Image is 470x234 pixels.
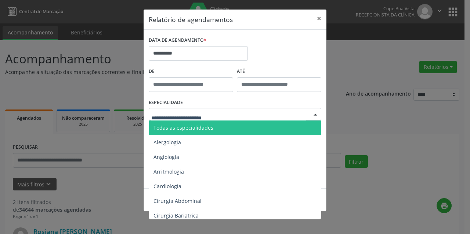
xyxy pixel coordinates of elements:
span: Arritmologia [153,168,184,175]
label: De [149,66,233,77]
span: Cirurgia Bariatrica [153,212,199,219]
label: ESPECIALIDADE [149,97,183,108]
span: Angiologia [153,153,179,160]
h5: Relatório de agendamentos [149,15,233,24]
label: ATÉ [237,66,321,77]
span: Alergologia [153,139,181,146]
span: Cardiologia [153,183,181,190]
span: Todas as especialidades [153,124,213,131]
span: Cirurgia Abdominal [153,197,202,204]
label: DATA DE AGENDAMENTO [149,35,206,46]
button: Close [312,10,326,27]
